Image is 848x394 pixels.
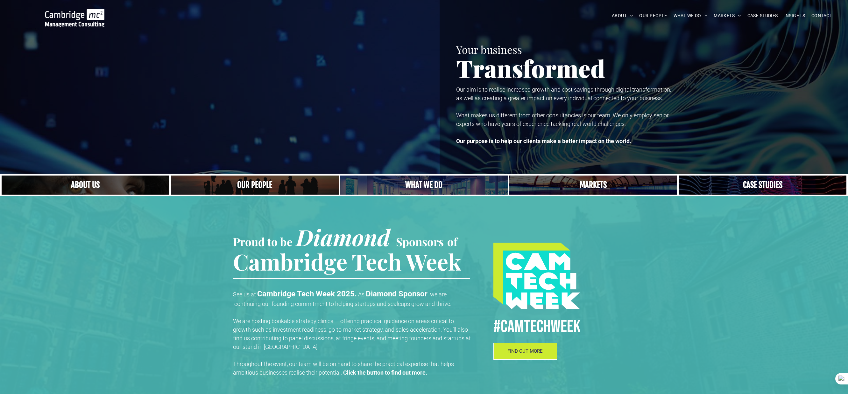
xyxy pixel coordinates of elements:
strong: Cambridge Tech Week 2025. [257,289,357,298]
span: FIND OUT MORE [507,348,543,354]
a: Our Markets | Cambridge Management Consulting [509,176,677,195]
a: CONTACT [808,11,835,21]
span: See us at [233,291,256,298]
a: INSIGHTS [781,11,808,21]
span: continuing our founding commitment to helping startups and scaleups grow and thrive. [234,301,451,307]
strong: Diamond Sponsor [366,289,428,298]
a: CASE STUDIES [744,11,781,21]
span: of [447,234,457,249]
a: A crowd in silhouette at sunset, on a rise or lookout point [171,176,339,195]
a: ABOUT [609,11,636,21]
a: CASE STUDIES | See an Overview of All Our Case Studies | Cambridge Management Consulting [679,176,846,195]
a: Close up of woman's face, centered on her eyes [2,176,169,195]
span: #CamTECHWEEK [493,316,581,337]
span: Cambridge Tech Week [233,246,461,276]
a: OUR PEOPLE [636,11,670,21]
span: Our aim is to realise increased growth and cost savings through digital transformation, as well a... [456,86,671,101]
a: WHAT WE DO [670,11,711,21]
a: A yoga teacher lifting his whole body off the ground in the peacock pose [340,176,508,195]
a: FIND OUT MORE [493,343,557,360]
span: As [358,291,364,298]
a: Your Business Transformed | Cambridge Management Consulting [45,10,104,17]
span: Throughout the event, our team will be on hand to share the practical expertise that helps ambiti... [233,361,454,376]
span: What makes us different from other consultancies is our team. We only employ senior experts who h... [456,112,669,127]
span: Proud to be [233,234,293,249]
span: Sponsors [396,234,444,249]
span: Your business [456,42,522,56]
span: We are hosting bookable strategy clinics — offering practical guidance on areas critical to growt... [233,318,471,350]
span: Diamond [296,222,390,252]
img: #CAMTECHWEEK logo, Procurement [493,243,580,309]
a: MARKETS [710,11,744,21]
strong: Click the button to find out more. [343,369,427,376]
strong: Our purpose is to help our clients make a better impact on the world. [456,138,631,144]
span: we are [430,291,447,298]
span: Transformed [456,52,605,84]
img: Go to Homepage [45,9,104,27]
